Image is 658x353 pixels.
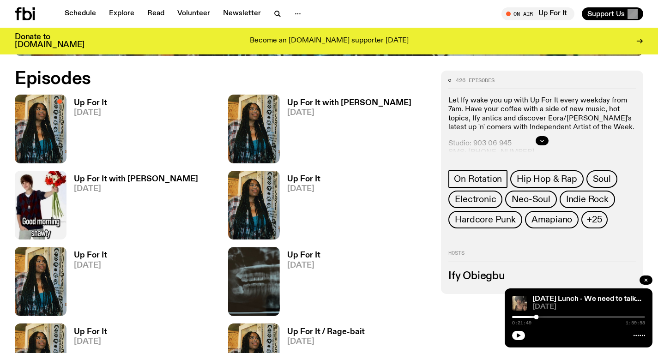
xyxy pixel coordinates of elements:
a: Up For It[DATE] [280,251,320,316]
p: Become an [DOMAIN_NAME] supporter [DATE] [250,37,409,45]
a: Up For It with [PERSON_NAME][DATE] [280,99,411,163]
span: 426 episodes [456,78,495,83]
a: Soul [586,170,617,188]
span: [DATE] [287,338,365,346]
h3: Up For It [287,175,320,183]
span: Soul [593,174,611,184]
a: Hip Hop & Rap [510,170,583,188]
span: Support Us [587,10,625,18]
h3: Up For It [74,99,107,107]
a: Up For It[DATE] [66,251,107,316]
a: Electronic [448,191,502,208]
h2: Episodes [15,71,430,87]
a: Hardcore Punk [448,211,522,228]
a: Read [142,7,170,20]
img: Ify - a Brown Skin girl with black braided twists, looking up to the side with her tongue stickin... [228,171,280,239]
span: [DATE] [287,109,411,117]
h3: Up For It [74,328,107,336]
a: Volunteer [172,7,216,20]
span: Amapiano [531,215,572,225]
span: [DATE] [74,185,198,193]
p: Let Ify wake you up with Up For It every weekday from 7am. Have your coffee with a side of new mu... [448,96,636,132]
h3: Up For It [74,251,107,259]
h3: Donate to [DOMAIN_NAME] [15,33,85,49]
span: [DATE] [532,304,645,311]
a: Neo-Soul [505,191,556,208]
h3: Up For It [287,251,320,259]
span: [DATE] [287,262,320,269]
a: Amapiano [525,211,579,228]
span: Electronic [455,194,496,204]
a: Up For It[DATE] [66,99,107,163]
a: [DATE] Lunch - We need to talk... [532,295,641,303]
button: Support Us [582,7,643,20]
span: [DATE] [74,109,107,117]
a: On Rotation [448,170,507,188]
a: Schedule [59,7,102,20]
span: Neo-Soul [512,194,550,204]
span: Hip Hop & Rap [517,174,577,184]
h3: Up For It / Rage-bait [287,328,365,336]
span: Indie Rock [566,194,609,204]
span: [DATE] [74,262,107,269]
h3: Up For It with [PERSON_NAME] [74,175,198,183]
a: Explore [103,7,140,20]
h3: Ify Obiegbu [448,271,636,281]
a: Indie Rock [560,191,615,208]
span: 0:21:49 [512,321,531,325]
button: On AirUp For It [501,7,574,20]
span: [DATE] [287,185,320,193]
img: Ify - a Brown Skin girl with black braided twists, looking up to the side with her tongue stickin... [228,95,280,163]
a: Up For It[DATE] [280,175,320,239]
img: Ify - a Brown Skin girl with black braided twists, looking up to the side with her tongue stickin... [15,247,66,316]
img: Ify - a Brown Skin girl with black braided twists, looking up to the side with her tongue stickin... [15,95,66,163]
button: +25 [581,211,607,228]
span: On Rotation [454,174,502,184]
span: Hardcore Punk [455,215,515,225]
span: [DATE] [74,338,107,346]
a: Up For It with [PERSON_NAME][DATE] [66,175,198,239]
h3: Up For It with [PERSON_NAME] [287,99,411,107]
span: +25 [587,215,602,225]
a: Newsletter [217,7,266,20]
h2: Hosts [448,251,636,262]
span: 1:59:58 [626,321,645,325]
